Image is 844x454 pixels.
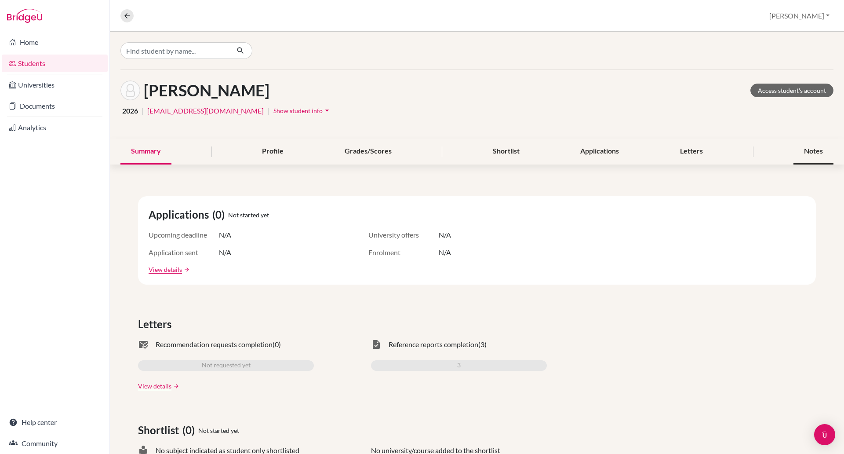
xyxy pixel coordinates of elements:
span: N/A [219,230,231,240]
a: arrow_forward [182,267,190,273]
a: View details [138,381,171,391]
a: Help center [2,414,108,431]
span: Letters [138,316,175,332]
a: arrow_forward [171,383,179,389]
div: Grades/Scores [334,139,402,165]
span: Application sent [149,247,219,258]
span: 3 [457,360,461,371]
span: 2026 [122,106,138,116]
span: N/A [219,247,231,258]
div: Open Intercom Messenger [814,424,835,445]
div: Profile [251,139,294,165]
img: Jonathan Davies's avatar [120,81,140,100]
span: Reference reports completion [389,339,478,350]
a: Access student's account [750,84,833,97]
a: [EMAIL_ADDRESS][DOMAIN_NAME] [147,106,264,116]
span: Enrolment [368,247,439,258]
span: Not started yet [198,426,239,435]
div: Notes [793,139,833,165]
a: Home [2,33,108,51]
a: Documents [2,97,108,115]
i: arrow_drop_down [323,106,331,115]
button: Show student infoarrow_drop_down [273,104,332,117]
span: Not started yet [228,210,269,220]
span: (0) [212,207,228,223]
span: (0) [182,422,198,438]
span: Upcoming deadline [149,230,219,240]
div: Letters [669,139,713,165]
span: | [267,106,269,116]
a: Analytics [2,119,108,136]
span: Shortlist [138,422,182,438]
span: (3) [478,339,487,350]
span: mark_email_read [138,339,149,350]
span: Show student info [273,107,323,114]
span: | [142,106,144,116]
span: University offers [368,230,439,240]
a: Community [2,435,108,452]
a: Students [2,55,108,72]
a: View details [149,265,182,274]
span: Recommendation requests completion [156,339,273,350]
span: N/A [439,230,451,240]
div: Summary [120,139,171,165]
input: Find student by name... [120,42,229,59]
span: N/A [439,247,451,258]
span: task [371,339,382,350]
img: Bridge-U [7,9,42,23]
span: Not requested yet [202,360,251,371]
h1: [PERSON_NAME] [144,81,269,100]
button: [PERSON_NAME] [765,7,833,24]
div: Applications [570,139,629,165]
span: (0) [273,339,281,350]
a: Universities [2,76,108,94]
span: Applications [149,207,212,223]
div: Shortlist [482,139,530,165]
